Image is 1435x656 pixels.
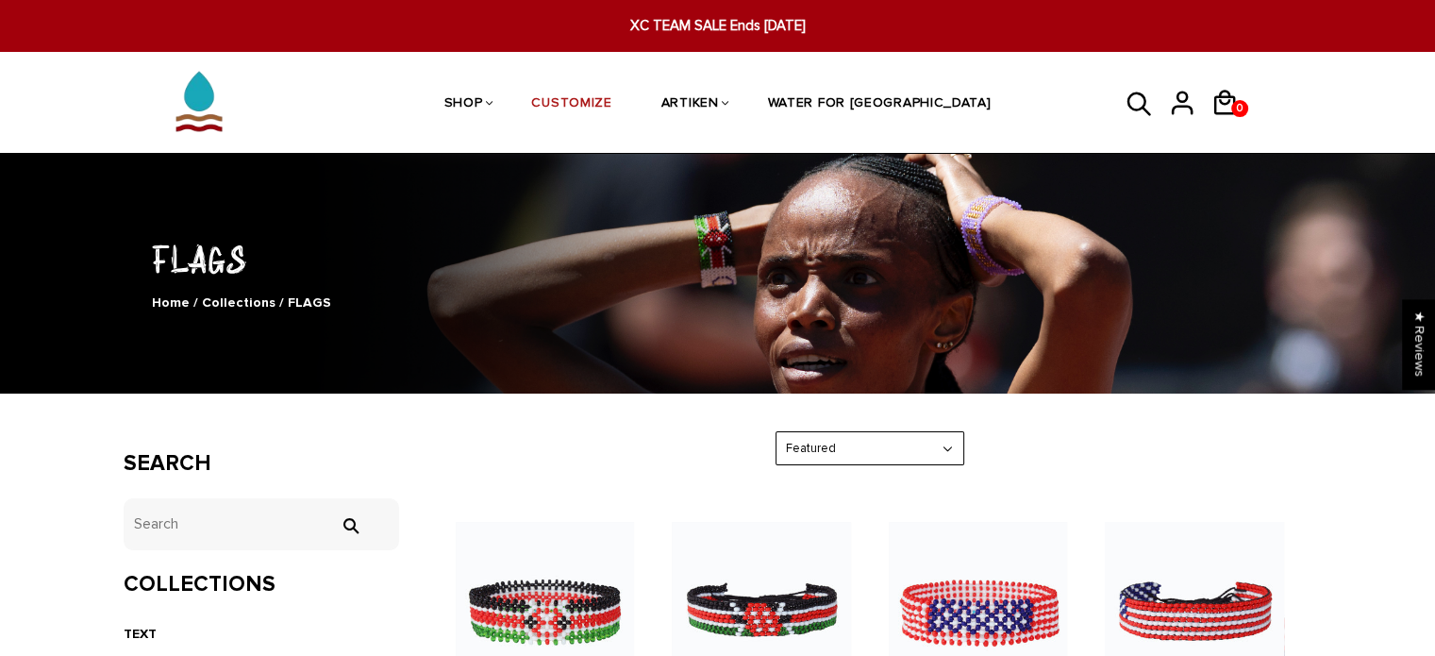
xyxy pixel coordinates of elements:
a: ARTIKEN [661,55,719,155]
input: Search [331,517,369,534]
h1: FLAGS [124,233,1312,283]
a: Collections [202,294,275,311]
span: / [193,294,198,311]
a: TEXT [124,626,157,642]
a: Home [152,294,190,311]
span: 0 [1232,95,1247,122]
h3: Collections [124,571,400,598]
input: Search [124,498,400,550]
a: SHOP [444,55,483,155]
a: 0 [1210,123,1253,126]
span: FLAGS [288,294,331,311]
a: CUSTOMIZE [531,55,611,155]
h3: Search [124,450,400,478]
div: Click to open Judge.me floating reviews tab [1403,299,1435,389]
span: / [279,294,284,311]
a: WATER FOR [GEOGRAPHIC_DATA] [768,55,992,155]
span: XC TEAM SALE Ends [DATE] [442,15,993,37]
